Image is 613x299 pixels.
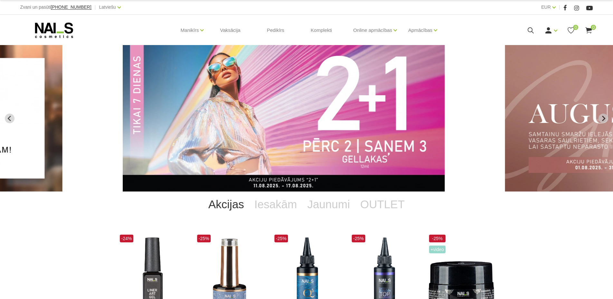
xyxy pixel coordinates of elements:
li: 2 of 12 [123,45,491,192]
a: Akcijas [203,192,249,217]
span: 0 [591,25,596,30]
a: 0 [585,26,593,34]
span: | [559,3,560,11]
a: EUR [541,3,551,11]
span: -25% [197,235,211,242]
div: Zvani un pasūti [20,3,91,11]
span: -25% [352,235,366,242]
button: Previous slide [5,114,14,123]
a: Apmācības [408,17,432,43]
span: | [95,3,96,11]
span: +Video [429,246,446,253]
a: OUTLET [355,192,410,217]
a: Jaunumi [302,192,355,217]
a: 0 [567,26,575,34]
a: Online apmācības [353,17,392,43]
a: Manikīrs [181,17,199,43]
a: [PHONE_NUMBER] [51,5,91,10]
span: 0 [573,25,578,30]
a: Pedikīrs [262,15,289,46]
a: Komplekti [306,15,337,46]
a: Latviešu [99,3,116,11]
button: Next slide [599,114,608,123]
span: -24% [120,235,134,242]
span: -25% [274,235,288,242]
span: -25% [429,235,446,242]
a: Iesakām [249,192,302,217]
a: Vaksācija [215,15,245,46]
